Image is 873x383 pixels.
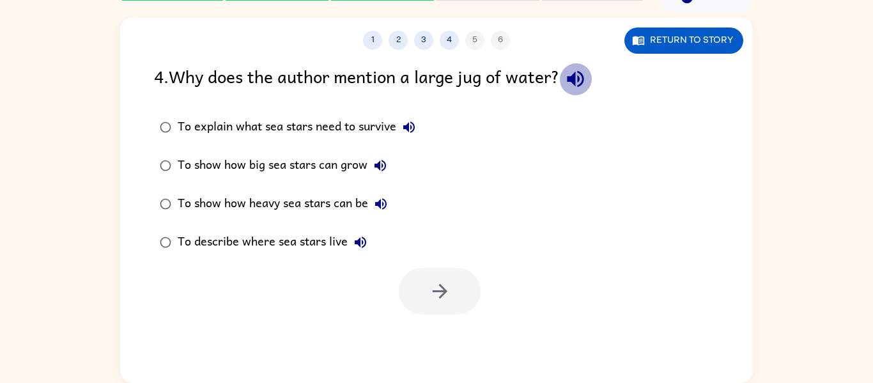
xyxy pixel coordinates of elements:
button: To describe where sea stars live [348,230,373,255]
button: 3 [414,31,433,50]
button: To explain what sea stars need to survive [396,114,422,140]
button: 2 [389,31,408,50]
button: To show how big sea stars can grow [367,153,393,178]
button: 1 [363,31,382,50]
div: 4 . Why does the author mention a large jug of water? [154,63,719,95]
button: Return to story [624,27,743,54]
button: 4 [440,31,459,50]
div: To describe where sea stars live [178,230,373,255]
div: To show how big sea stars can grow [178,153,393,178]
div: To explain what sea stars need to survive [178,114,422,140]
div: To show how heavy sea stars can be [178,191,394,217]
button: To show how heavy sea stars can be [368,191,394,217]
